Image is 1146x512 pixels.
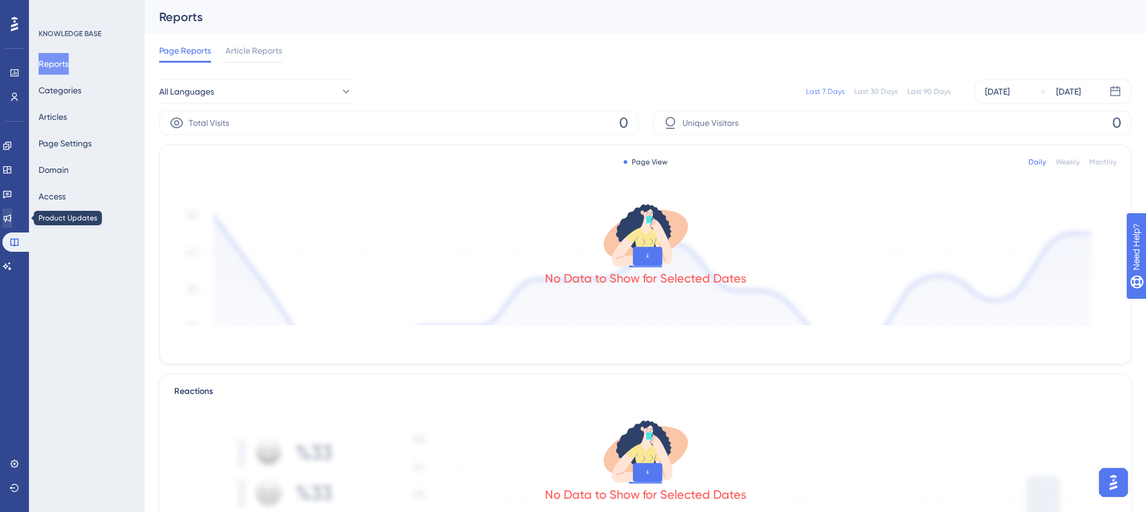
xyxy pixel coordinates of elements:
div: Last 90 Days [907,87,951,96]
button: Categories [39,80,81,101]
span: Unique Visitors [682,116,738,130]
div: KNOWLEDGE BASE [39,29,101,39]
span: Article Reports [225,43,282,58]
button: Access [39,186,66,207]
button: Articles [39,106,67,128]
iframe: UserGuiding AI Assistant Launcher [1095,464,1132,501]
span: Total Visits [189,116,229,130]
div: Reactions [174,384,1116,399]
div: [DATE] [1056,84,1081,99]
span: 0 [1112,113,1121,133]
div: Daily [1028,157,1046,167]
div: [DATE] [985,84,1010,99]
div: Monthly [1089,157,1116,167]
div: Last 30 Days [854,87,898,96]
span: All Languages [159,84,214,99]
div: No Data to Show for Selected Dates [545,486,746,503]
div: No Data to Show for Selected Dates [545,270,746,287]
button: Reports [39,53,69,75]
span: 0 [619,113,628,133]
div: Reports [159,8,1101,25]
span: Need Help? [28,3,75,17]
button: Page Settings [39,133,92,154]
button: All Languages [159,80,352,104]
div: Weekly [1056,157,1080,167]
span: Page Reports [159,43,211,58]
button: Domain [39,159,69,181]
div: Page View [623,157,667,167]
div: Last 7 Days [806,87,845,96]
